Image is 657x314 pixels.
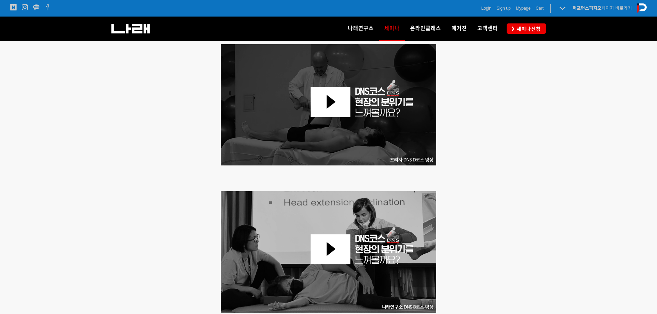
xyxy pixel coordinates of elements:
a: 고객센터 [472,17,503,41]
a: 온라인클래스 [405,17,446,41]
a: 퍼포먼스피지오페이지 바로가기 [573,6,632,11]
span: 세미나 [384,23,400,34]
span: 나래연구소 [348,25,374,31]
a: Cart [536,5,544,12]
a: 매거진 [446,17,472,41]
span: 온라인클래스 [410,25,441,31]
a: Login [481,5,491,12]
a: 세미나신청 [507,23,546,33]
span: 고객센터 [477,25,498,31]
a: Sign up [497,5,511,12]
strong: 퍼포먼스피지오 [573,6,601,11]
a: 세미나 [379,17,405,41]
a: Mypage [516,5,531,12]
span: 세미나신청 [515,26,541,32]
a: 나래연구소 [343,17,379,41]
span: 매거진 [451,25,467,31]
